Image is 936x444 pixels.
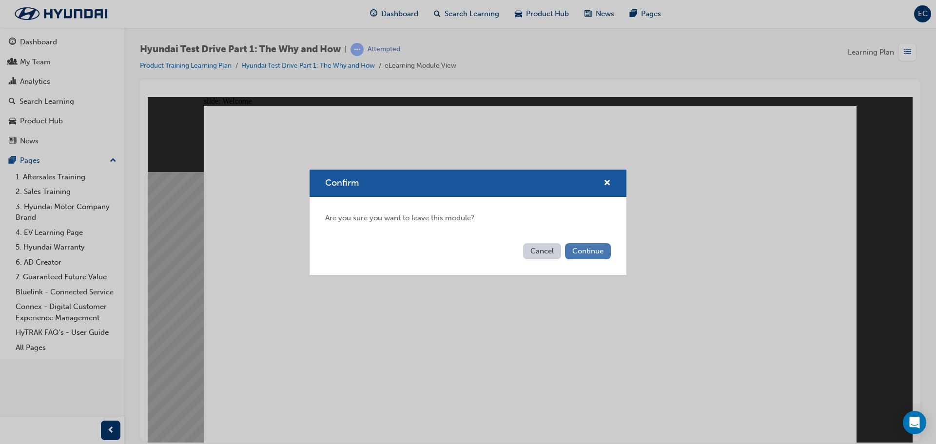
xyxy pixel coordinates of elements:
[325,177,359,188] span: Confirm
[903,411,926,434] div: Open Intercom Messenger
[310,197,626,239] div: Are you sure you want to leave this module?
[604,179,611,188] span: cross-icon
[565,243,611,259] button: Continue
[604,177,611,190] button: cross-icon
[523,243,561,259] button: Cancel
[310,170,626,275] div: Confirm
